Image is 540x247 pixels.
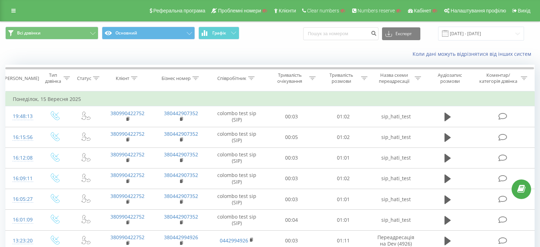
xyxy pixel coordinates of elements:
[429,72,471,84] div: Аудіозапис розмови
[317,106,369,127] td: 01:02
[518,8,530,14] span: Вихід
[3,75,39,81] div: [PERSON_NAME]
[17,30,40,36] span: Всі дзвінки
[218,8,261,14] span: Проблемні номери
[45,72,61,84] div: Тип дзвінка
[317,210,369,230] td: 01:01
[317,168,369,189] td: 01:02
[317,147,369,168] td: 01:01
[266,147,317,168] td: 00:03
[414,8,431,14] span: Кабінет
[110,172,144,178] a: 380990422752
[5,27,98,39] button: Всі дзвінки
[413,50,535,57] a: Коли дані можуть відрізнятися вiд інших систем
[317,189,369,210] td: 01:01
[110,110,144,117] a: 380990422752
[208,168,266,189] td: colombo test sip (SIP)
[266,168,317,189] td: 00:03
[324,72,359,84] div: Тривалість розмови
[376,72,413,84] div: Назва схеми переадресації
[164,234,198,241] a: 380442994926
[110,130,144,137] a: 380990422752
[110,213,144,220] a: 380990422752
[279,8,296,14] span: Клієнти
[272,72,308,84] div: Тривалість очікування
[217,75,246,81] div: Співробітник
[208,147,266,168] td: colombo test sip (SIP)
[266,189,317,210] td: 00:03
[164,110,198,117] a: 380442907352
[13,109,32,123] div: 19:48:13
[303,27,378,40] input: Пошук за номером
[307,8,339,14] span: Clear numbers
[116,75,129,81] div: Клієнт
[77,75,91,81] div: Статус
[382,27,420,40] button: Експорт
[164,172,198,178] a: 380442907352
[102,27,195,39] button: Основний
[266,210,317,230] td: 00:04
[212,31,226,36] span: Графік
[6,92,535,106] td: Понеділок, 15 Вересня 2025
[164,213,198,220] a: 380442907352
[208,106,266,127] td: colombo test sip (SIP)
[208,210,266,230] td: colombo test sip (SIP)
[164,193,198,199] a: 380442907352
[208,127,266,147] td: colombo test sip (SIP)
[198,27,239,39] button: Графік
[369,210,422,230] td: sip_hati_test
[369,106,422,127] td: sip_hati_test
[358,8,395,14] span: Numbers reserve
[369,168,422,189] td: sip_hati_test
[369,127,422,147] td: sip_hati_test
[164,151,198,158] a: 380442907352
[220,237,248,244] a: 0442994926
[369,147,422,168] td: sip_hati_test
[13,192,32,206] div: 16:05:27
[153,8,206,14] span: Реферальна програма
[110,151,144,158] a: 380990422752
[451,8,506,14] span: Налаштування профілю
[13,130,32,144] div: 16:15:56
[13,213,32,227] div: 16:01:09
[110,234,144,241] a: 380990422752
[478,72,519,84] div: Коментар/категорія дзвінка
[208,189,266,210] td: colombo test sip (SIP)
[266,127,317,147] td: 00:05
[13,172,32,186] div: 16:09:11
[266,106,317,127] td: 00:03
[13,151,32,165] div: 16:12:08
[164,130,198,137] a: 380442907352
[162,75,191,81] div: Бізнес номер
[369,189,422,210] td: sip_hati_test
[317,127,369,147] td: 01:02
[110,193,144,199] a: 380990422752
